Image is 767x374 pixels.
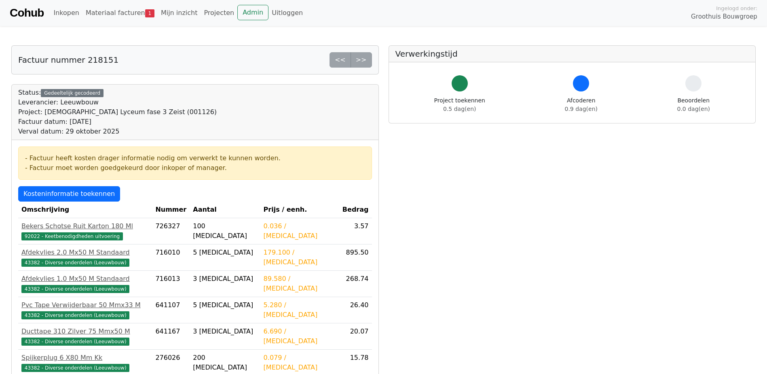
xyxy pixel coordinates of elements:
th: Omschrijving [18,202,152,218]
div: Status: [18,88,217,136]
div: Project: [DEMOGRAPHIC_DATA] Lyceum fase 3 Zeist (001126) [18,107,217,117]
div: 89.580 / [MEDICAL_DATA] [264,274,336,293]
a: Bekers Schotse Ruit Karton 180 Ml92022 - Keetbenodigdheden uitvoering [21,221,149,241]
td: 268.74 [338,271,372,297]
th: Aantal [190,202,260,218]
a: Afdekvlies 1.0 Mx50 M Standaard43382 - Diverse onderdelen (Leeuwbouw) [21,274,149,293]
td: 716010 [152,244,190,271]
a: Admin [237,5,268,20]
div: Pvc Tape Verwijderbaar 50 Mmx33 M [21,300,149,310]
span: 43382 - Diverse onderdelen (Leeuwbouw) [21,311,129,319]
div: Beoordelen [677,96,710,113]
td: 716013 [152,271,190,297]
div: Project toekennen [434,96,485,113]
div: 179.100 / [MEDICAL_DATA] [264,248,336,267]
span: 43382 - Diverse onderdelen (Leeuwbouw) [21,259,129,267]
span: 0.9 dag(en) [565,106,598,112]
th: Bedrag [338,202,372,218]
div: 3 [MEDICAL_DATA] [193,327,257,336]
div: Verval datum: 29 oktober 2025 [18,127,217,136]
h5: Factuur nummer 218151 [18,55,118,65]
span: 43382 - Diverse onderdelen (Leeuwbouw) [21,285,129,293]
div: - Factuur moet worden goedgekeurd door inkoper of manager. [25,163,365,173]
div: 5 [MEDICAL_DATA] [193,248,257,257]
div: Afcoderen [565,96,598,113]
span: 1 [145,9,154,17]
div: Gedeeltelijk gecodeerd [41,89,104,97]
div: Spijkerplug 6 X80 Mm Kk [21,353,149,363]
a: Spijkerplug 6 X80 Mm Kk43382 - Diverse onderdelen (Leeuwbouw) [21,353,149,372]
div: Ducttape 310 Zilver 75 Mmx50 M [21,327,149,336]
div: - Factuur heeft kosten drager informatie nodig om verwerkt te kunnen worden. [25,153,365,163]
a: Uitloggen [268,5,306,21]
div: Factuur datum: [DATE] [18,117,217,127]
a: Inkopen [50,5,82,21]
th: Nummer [152,202,190,218]
div: 0.079 / [MEDICAL_DATA] [264,353,336,372]
td: 20.07 [338,323,372,350]
h5: Verwerkingstijd [395,49,749,59]
div: 6.690 / [MEDICAL_DATA] [264,327,336,346]
td: 895.50 [338,244,372,271]
div: 3 [MEDICAL_DATA] [193,274,257,284]
div: 5 [MEDICAL_DATA] [193,300,257,310]
span: 43382 - Diverse onderdelen (Leeuwbouw) [21,364,129,372]
span: 0.0 dag(en) [677,106,710,112]
a: Projecten [201,5,237,21]
td: 26.40 [338,297,372,323]
div: Leverancier: Leeuwbouw [18,98,217,107]
td: 3.57 [338,218,372,244]
a: Mijn inzicht [158,5,201,21]
th: Prijs / eenh. [260,202,339,218]
a: Cohub [10,3,44,23]
span: Ingelogd onder: [716,4,757,12]
div: Afdekvlies 1.0 Mx50 M Standaard [21,274,149,284]
td: 726327 [152,218,190,244]
td: 641107 [152,297,190,323]
a: Kosteninformatie toekennen [18,186,120,202]
div: 100 [MEDICAL_DATA] [193,221,257,241]
div: Bekers Schotse Ruit Karton 180 Ml [21,221,149,231]
span: 43382 - Diverse onderdelen (Leeuwbouw) [21,338,129,346]
div: Afdekvlies 2.0 Mx50 M Standaard [21,248,149,257]
a: Pvc Tape Verwijderbaar 50 Mmx33 M43382 - Diverse onderdelen (Leeuwbouw) [21,300,149,320]
a: Materiaal facturen1 [82,5,158,21]
span: 0.5 dag(en) [443,106,476,112]
span: Groothuis Bouwgroep [691,12,757,21]
div: 200 [MEDICAL_DATA] [193,353,257,372]
td: 641167 [152,323,190,350]
div: 0.036 / [MEDICAL_DATA] [264,221,336,241]
span: 92022 - Keetbenodigdheden uitvoering [21,232,123,240]
a: Afdekvlies 2.0 Mx50 M Standaard43382 - Diverse onderdelen (Leeuwbouw) [21,248,149,267]
a: Ducttape 310 Zilver 75 Mmx50 M43382 - Diverse onderdelen (Leeuwbouw) [21,327,149,346]
div: 5.280 / [MEDICAL_DATA] [264,300,336,320]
